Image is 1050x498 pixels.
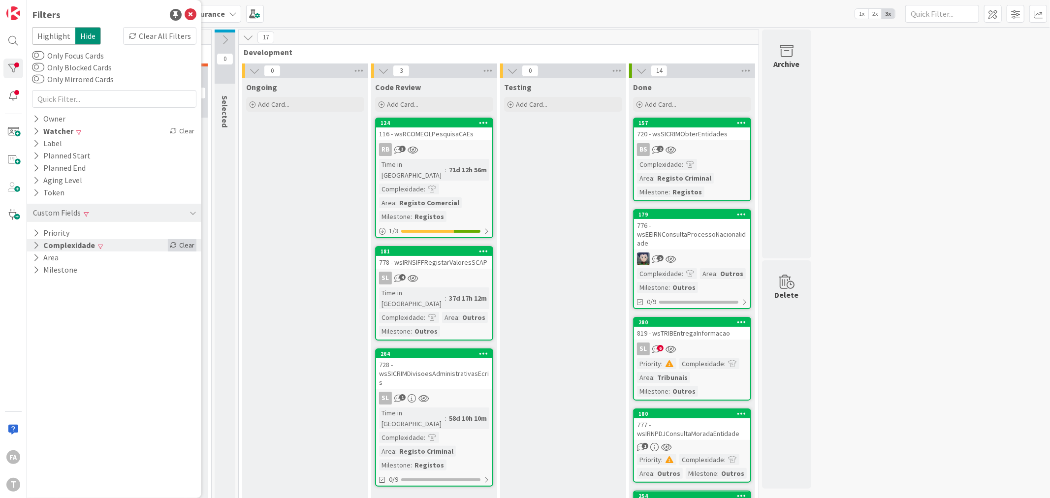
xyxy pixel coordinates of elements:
[670,187,704,197] div: Registos
[389,226,398,236] span: 1 / 3
[460,312,488,323] div: Outros
[244,47,746,57] span: Development
[653,468,655,479] span: :
[637,358,661,369] div: Priority
[376,225,492,237] div: 1/3
[379,407,445,429] div: Time in [GEOGRAPHIC_DATA]
[637,143,650,156] div: BS
[397,197,462,208] div: Registo Comercial
[32,187,65,199] div: Token
[633,82,652,92] span: Done
[446,164,489,175] div: 71d 12h 56m
[6,478,20,492] div: T
[642,443,648,449] span: 1
[634,418,750,440] div: 777 - wsIRNPDJConsultaMoradaEntidade
[379,287,445,309] div: Time in [GEOGRAPHIC_DATA]
[412,326,440,337] div: Outros
[724,358,726,369] span: :
[637,342,650,355] div: SL
[638,120,750,126] div: 157
[638,410,750,417] div: 180
[379,184,424,194] div: Complexidade
[32,227,70,239] button: Priority
[637,159,682,170] div: Complexidade
[638,211,750,218] div: 179
[387,100,418,109] span: Add Card...
[668,187,670,197] span: :
[661,454,663,465] span: :
[634,318,750,340] div: 280819 - wsTRIBEntregaInformacao
[379,143,392,156] div: RB
[375,82,421,92] span: Code Review
[634,327,750,340] div: 819 - wsTRIBEntregaInformacao
[376,119,492,140] div: 124116 - wsRCOMEOLPesquisaCAEs
[882,9,895,19] span: 3x
[376,247,492,256] div: 181
[516,100,547,109] span: Add Card...
[32,162,87,174] div: Planned End
[657,146,664,152] span: 2
[719,468,747,479] div: Outros
[634,143,750,156] div: BS
[379,197,395,208] div: Area
[637,468,653,479] div: Area
[379,446,395,457] div: Area
[637,252,650,265] img: LS
[32,113,66,125] div: Owner
[634,219,750,249] div: 776 - wsEEIRNConsultaProcessoNacionalidade
[375,246,493,341] a: 181778 - wsIRNSIFFRegistarValoresSCAPSLTime in [GEOGRAPHIC_DATA]:37d 17h 12mComplexidade:Area:Out...
[637,173,653,184] div: Area
[376,119,492,127] div: 124
[905,5,979,23] input: Quick Filter...
[424,312,425,323] span: :
[32,207,82,219] div: Custom Fields
[264,65,281,77] span: 0
[123,27,196,45] div: Clear All Filters
[633,317,751,401] a: 280819 - wsTRIBEntregaInformacaoSLPriority:Complexidade:Area:TribunaisMilestone:Outros
[634,409,750,418] div: 180
[32,27,75,45] span: Highlight
[75,27,101,45] span: Hide
[522,65,539,77] span: 0
[637,187,668,197] div: Milestone
[634,252,750,265] div: LS
[634,210,750,249] div: 179776 - wsEEIRNConsultaProcessoNacionalidade
[376,256,492,269] div: 778 - wsIRNSIFFRegistarValoresSCAP
[668,386,670,397] span: :
[32,90,196,108] input: Quick Filter...
[445,413,446,424] span: :
[32,125,74,137] div: Watcher
[775,289,799,301] div: Delete
[682,159,683,170] span: :
[445,164,446,175] span: :
[855,9,868,19] span: 1x
[217,53,233,65] span: 0
[716,268,718,279] span: :
[32,62,112,73] label: Only Blocked Cards
[679,358,724,369] div: Complexidade
[379,460,411,470] div: Milestone
[32,50,104,62] label: Only Focus Cards
[376,349,492,358] div: 264
[168,125,196,137] div: Clear
[32,251,60,264] button: Area
[399,394,406,401] span: 1
[774,58,800,70] div: Archive
[718,268,746,279] div: Outros
[379,211,411,222] div: Milestone
[670,282,698,293] div: Outros
[376,127,492,140] div: 116 - wsRCOMEOLPesquisaCAEs
[668,282,670,293] span: :
[446,413,489,424] div: 58d 10h 10m
[637,268,682,279] div: Complexidade
[445,293,446,304] span: :
[395,446,397,457] span: :
[633,408,751,483] a: 180777 - wsIRNPDJConsultaMoradaEntidadePriority:Complexidade:Area:OutrosMilestone:Outros
[32,62,44,72] button: Only Blocked Cards
[411,211,412,222] span: :
[504,82,532,92] span: Testing
[376,392,492,405] div: SL
[32,137,63,150] div: Label
[637,372,653,383] div: Area
[399,146,406,152] span: 3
